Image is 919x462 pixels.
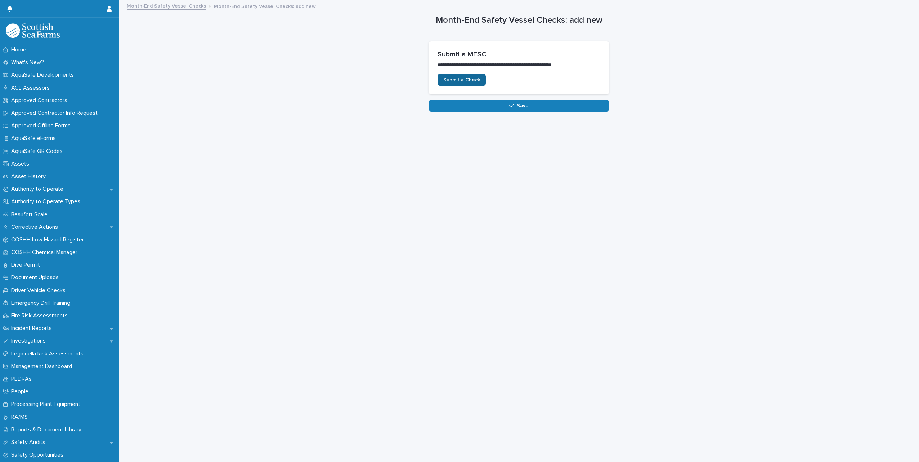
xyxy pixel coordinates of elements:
[127,1,206,10] a: Month-End Safety Vessel Checks
[6,23,60,38] img: bPIBxiqnSb2ggTQWdOVV
[8,401,86,408] p: Processing Plant Equipment
[8,85,55,91] p: ACL Assessors
[8,110,103,117] p: Approved Contractor Info Request
[8,388,34,395] p: People
[8,439,51,446] p: Safety Audits
[8,414,33,421] p: RA/MS
[8,72,80,78] p: AquaSafe Developments
[443,77,480,82] span: Submit a Check
[8,122,76,129] p: Approved Offline Forms
[8,59,50,66] p: What's New?
[8,287,71,294] p: Driver Vehicle Checks
[8,274,64,281] p: Document Uploads
[8,46,32,53] p: Home
[8,338,51,344] p: Investigations
[214,2,316,10] p: Month-End Safety Vessel Checks: add new
[8,452,69,458] p: Safety Opportunities
[517,103,529,108] span: Save
[8,350,89,357] p: Legionella Risk Assessments
[8,300,76,307] p: Emergency Drill Training
[8,97,73,104] p: Approved Contractors
[8,262,46,268] p: Dive Permit
[8,224,64,231] p: Corrective Actions
[8,363,78,370] p: Management Dashboard
[8,160,35,167] p: Assets
[438,50,600,59] h2: Submit a MESC
[8,376,37,382] p: PEDRAs
[8,148,68,155] p: AquaSafe QR Codes
[8,236,90,243] p: COSHH Low Hazard Register
[8,211,53,218] p: Beaufort Scale
[8,135,62,142] p: AquaSafe eForms
[8,186,69,192] p: Authority to Operate
[8,198,86,205] p: Authority to Operate Types
[8,312,73,319] p: Fire Risk Assessments
[438,74,486,86] a: Submit a Check
[429,15,609,26] h1: Month-End Safety Vessel Checks: add new
[8,325,58,332] p: Incident Reports
[8,173,51,180] p: Asset History
[429,100,609,112] button: Save
[8,426,87,433] p: Reports & Document Library
[8,249,83,256] p: COSHH Chemical Manager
